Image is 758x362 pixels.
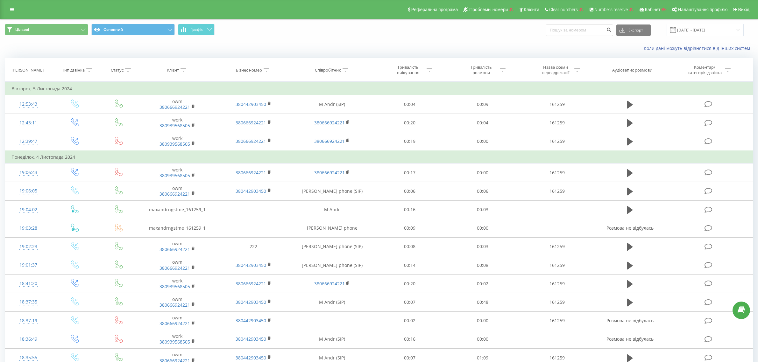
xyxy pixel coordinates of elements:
[11,296,45,308] div: 18:37:35
[62,67,85,73] div: Тип дзвінка
[159,320,190,326] a: 380666924221
[373,311,446,330] td: 00:02
[644,45,753,51] a: Коли дані можуть відрізнятися вiд інших систем
[373,237,446,256] td: 00:08
[373,293,446,311] td: 00:07
[686,65,723,75] div: Коментар/категорія дзвінка
[139,219,216,237] td: maxandrngstme_161259_1
[291,237,373,256] td: [PERSON_NAME] phone (SIP)
[519,164,595,182] td: 161259
[519,114,595,132] td: 161259
[236,355,266,361] a: 380442903450
[5,82,753,95] td: Вівторок, 5 Листопада 2024
[315,67,341,73] div: Співробітник
[373,200,446,219] td: 00:16
[11,117,45,129] div: 12:43:11
[291,256,373,275] td: [PERSON_NAME] phone (SIP)
[91,24,175,35] button: Основний
[15,27,29,32] span: Цільові
[11,98,45,110] div: 12:53:43
[469,7,508,12] span: Проблемні номери
[236,67,262,73] div: Бізнес номер
[411,7,458,12] span: Реферальна програма
[11,259,45,271] div: 19:01:37
[111,67,124,73] div: Статус
[446,200,519,219] td: 00:03
[11,333,45,345] div: 18:36:49
[291,200,373,219] td: M Andr
[446,182,519,200] td: 00:06
[139,237,216,256] td: owm
[190,27,203,32] span: Графік
[519,132,595,151] td: 161259
[519,237,595,256] td: 161259
[446,95,519,114] td: 00:09
[236,317,266,324] a: 380442903450
[159,141,190,147] a: 380939568505
[236,336,266,342] a: 380442903450
[606,225,654,231] span: Розмова не відбулась
[11,166,45,179] div: 19:06:43
[314,281,345,287] a: 380666924221
[178,24,215,35] button: Графік
[159,104,190,110] a: 380666924221
[391,65,425,75] div: Тривалість очікування
[139,293,216,311] td: owm
[446,293,519,311] td: 00:48
[446,275,519,293] td: 00:02
[11,67,44,73] div: [PERSON_NAME]
[373,182,446,200] td: 00:06
[139,182,216,200] td: owm
[159,339,190,345] a: 380939568505
[236,281,266,287] a: 380666924221
[159,191,190,197] a: 380666924221
[291,219,373,237] td: [PERSON_NAME] phone
[446,330,519,348] td: 00:00
[373,164,446,182] td: 00:17
[519,182,595,200] td: 161259
[236,138,266,144] a: 380666924221
[373,95,446,114] td: 00:04
[139,330,216,348] td: work
[139,114,216,132] td: work
[594,7,628,12] span: Numbers reserve
[159,172,190,178] a: 380939568505
[159,122,190,129] a: 380939568505
[606,317,654,324] span: Розмова не відбулась
[519,293,595,311] td: 161259
[539,65,573,75] div: Назва схеми переадресації
[446,164,519,182] td: 00:00
[11,277,45,290] div: 18:41:20
[236,170,266,176] a: 380666924221
[373,219,446,237] td: 00:09
[11,185,45,197] div: 19:06:05
[678,7,727,12] span: Налаштування профілю
[139,95,216,114] td: owm
[167,67,179,73] div: Клієнт
[446,132,519,151] td: 00:00
[446,311,519,330] td: 00:00
[373,330,446,348] td: 00:16
[236,101,266,107] a: 380442903450
[236,120,266,126] a: 380666924221
[546,24,613,36] input: Пошук за номером
[139,256,216,275] td: owm
[159,246,190,252] a: 380666924221
[11,135,45,148] div: 12:39:47
[139,200,216,219] td: maxandrngstme_161259_1
[314,138,345,144] a: 380666924221
[159,265,190,271] a: 380666924221
[236,262,266,268] a: 380442903450
[11,222,45,234] div: 19:03:28
[446,237,519,256] td: 00:03
[738,7,749,12] span: Вихід
[612,67,652,73] div: Аудіозапис розмови
[215,237,291,256] td: 222
[139,275,216,293] td: work
[5,151,753,164] td: Понеділок, 4 Листопада 2024
[11,204,45,216] div: 19:04:02
[549,7,578,12] span: Clear numbers
[446,256,519,275] td: 00:08
[159,302,190,308] a: 380666924221
[524,7,539,12] span: Клієнти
